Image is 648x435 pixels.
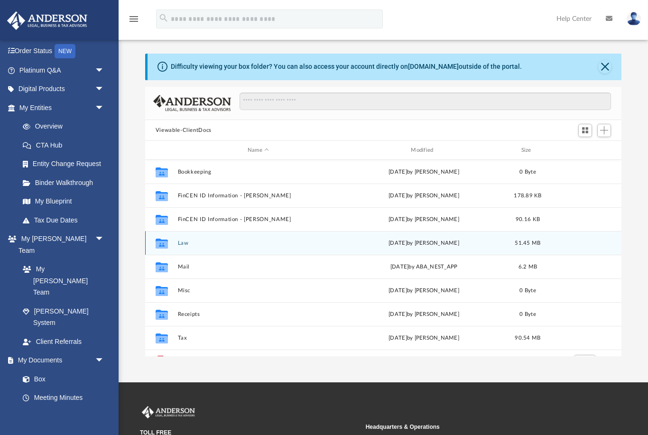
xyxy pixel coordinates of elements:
div: [DATE] by [PERSON_NAME] [343,334,504,342]
button: Close [598,60,611,74]
small: Headquarters & Operations [366,423,585,431]
span: arrow_drop_down [95,351,114,370]
div: NEW [55,44,75,58]
a: Platinum Q&Aarrow_drop_down [7,61,119,80]
button: FinCEN ID Information - [PERSON_NAME] [177,216,339,222]
div: [DATE] by [PERSON_NAME] [343,310,504,319]
button: Add [597,124,611,137]
a: My Documentsarrow_drop_down [7,351,114,370]
span: 0 Byte [519,288,536,293]
a: Entity Change Request [13,155,119,174]
div: id [551,146,617,155]
span: arrow_drop_down [95,80,114,99]
div: Difficulty viewing your box folder? You can also access your account directly on outside of the p... [171,62,522,72]
button: More options [574,355,595,369]
a: Meeting Minutes [13,389,114,407]
div: id [149,146,173,155]
div: by [PERSON_NAME] [343,239,504,248]
span: 0 Byte [519,312,536,317]
a: Box [13,370,109,389]
i: menu [128,13,139,25]
a: Client Referrals [13,332,114,351]
span: 178.89 KB [514,193,541,198]
span: arrow_drop_down [95,230,114,249]
a: Tax Due Dates [13,211,119,230]
div: Size [509,146,546,155]
a: CTA Hub [13,136,119,155]
button: Bookkeeping [177,169,339,175]
a: Binder Walkthrough [13,173,119,192]
button: Law [177,240,339,246]
span: 0 Byte [519,169,536,175]
a: Digital Productsarrow_drop_down [7,80,119,99]
a: My [PERSON_NAME] Team [13,260,109,302]
a: My [PERSON_NAME] Teamarrow_drop_down [7,230,114,260]
a: [DOMAIN_NAME] [408,63,459,70]
div: Modified [343,146,505,155]
a: My Blueprint [13,192,114,211]
div: [DATE] by [PERSON_NAME] [343,168,504,176]
span: 51.45 MB [515,241,540,246]
span: [DATE] [389,241,407,246]
div: [DATE] by ABA_NEST_APP [343,263,504,271]
i: search [158,13,169,23]
span: arrow_drop_down [95,98,114,118]
button: Receipts [177,311,339,317]
div: [DATE] by [PERSON_NAME] [343,215,504,224]
a: My Entitiesarrow_drop_down [7,98,119,117]
a: [PERSON_NAME] System [13,302,114,332]
button: Switch to Grid View [578,124,592,137]
img: Anderson Advisors Platinum Portal [4,11,90,30]
span: arrow_drop_down [95,61,114,80]
div: [DATE] by [PERSON_NAME] [343,287,504,295]
img: User Pic [627,12,641,26]
div: [DATE] by [PERSON_NAME] [343,192,504,200]
img: Anderson Advisors Platinum Portal [140,406,197,418]
button: FinCEN ID Information - [PERSON_NAME] [177,193,339,199]
span: 90.54 MB [515,335,540,341]
a: Order StatusNEW [7,42,119,61]
a: menu [128,18,139,25]
div: Name [177,146,339,155]
div: grid [145,160,621,357]
span: 90.16 KB [516,217,540,222]
input: Search files and folders [240,93,611,111]
button: Viewable-ClientDocs [156,126,212,135]
button: Mail [177,264,339,270]
a: Overview [13,117,119,136]
button: Tax [177,335,339,341]
button: Misc [177,287,339,294]
span: 6.2 MB [518,264,537,269]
